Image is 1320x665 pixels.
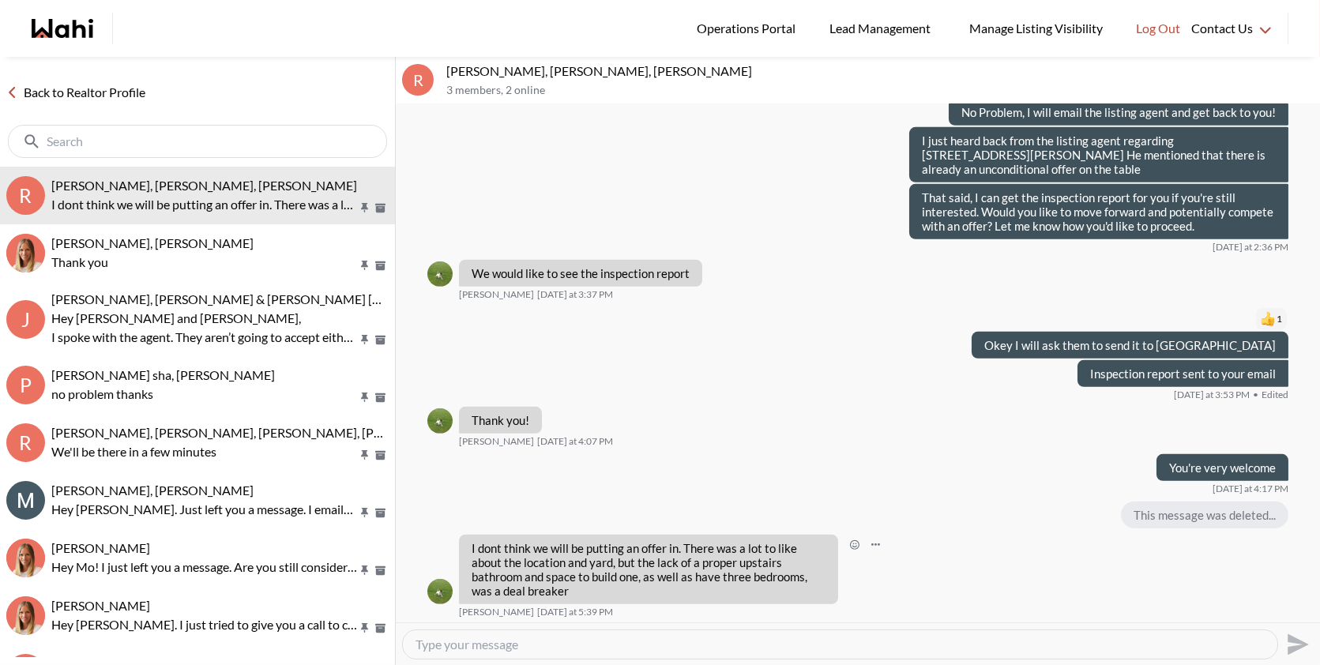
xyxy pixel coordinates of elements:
[358,506,372,520] button: Pin
[358,622,372,635] button: Pin
[6,176,45,215] div: R
[446,84,1314,97] p: 3 members , 2 online
[6,300,45,339] div: J
[402,64,434,96] div: R
[961,105,1276,119] p: No Problem, I will email the listing agent and get back to you!
[51,425,461,440] span: [PERSON_NAME], [PERSON_NAME], [PERSON_NAME], [PERSON_NAME]
[358,333,372,347] button: Pin
[51,195,357,214] p: I dont think we will be putting an offer in. There was a lot to like about the location and yard,...
[372,201,389,215] button: Archive
[922,133,1276,176] p: I just heard back from the listing agent regarding [STREET_ADDRESS][PERSON_NAME] He mentioned tha...
[51,253,357,272] p: Thank you
[537,435,613,448] time: 2025-09-07T20:07:34.548Z
[416,637,1265,652] textarea: Type your message
[965,306,1288,332] div: Reaction list
[922,190,1276,233] p: That said, I can get the inspection report for you if you're still interested. Would you like to ...
[865,535,886,555] button: Open Message Actions Menu
[1174,389,1250,401] time: 2025-09-07T19:53:43.732Z
[372,449,389,462] button: Archive
[459,606,534,618] span: [PERSON_NAME]
[1169,460,1276,475] p: You're very welcome
[51,598,150,613] span: [PERSON_NAME]
[459,288,534,301] span: [PERSON_NAME]
[427,579,453,604] img: A
[984,338,1276,352] p: Okey I will ask them to send it to [GEOGRAPHIC_DATA]
[358,391,372,404] button: Pin
[6,366,45,404] div: p
[372,391,389,404] button: Archive
[427,261,453,287] img: A
[358,564,372,577] button: Pin
[51,235,254,250] span: [PERSON_NAME], [PERSON_NAME]
[537,288,613,301] time: 2025-09-07T19:37:50.132Z
[6,481,45,520] img: M
[47,133,352,149] input: Search
[372,564,389,577] button: Archive
[844,535,865,555] button: Open Reaction Selector
[1261,313,1282,325] button: Reactions: like
[51,328,357,347] p: I spoke with the agent. They aren’t going to accept either offer as is. The seller is looking for...
[427,579,453,604] div: Amber F
[358,449,372,462] button: Pin
[1213,241,1288,254] time: 2025-09-07T18:36:05.947Z
[427,261,453,287] div: Amber F
[6,423,45,462] div: R
[51,558,357,577] p: Hey Mo! I just left you a message. Are you still considering a move?
[51,309,357,328] p: Hey [PERSON_NAME] and [PERSON_NAME],
[1121,502,1288,528] div: This message was deleted...
[472,266,690,280] p: We would like to see the inspection report
[6,539,45,577] img: M
[459,435,534,448] span: [PERSON_NAME]
[1213,483,1288,495] time: 2025-09-07T20:17:22.830Z
[51,615,357,634] p: Hey [PERSON_NAME]. I just tried to give you a call to check in. How are things coming along with ...
[829,18,936,39] span: Lead Management
[51,483,254,498] span: [PERSON_NAME], [PERSON_NAME]
[965,18,1108,39] span: Manage Listing Visibility
[472,541,825,598] p: I dont think we will be putting an offer in. There was a lot to like about the location and yard,...
[6,596,45,635] div: Ritu Gill, Michelle
[697,18,801,39] span: Operations Portal
[51,367,275,382] span: [PERSON_NAME] sha, [PERSON_NAME]
[427,408,453,434] img: A
[1136,18,1180,39] span: Log Out
[51,385,357,404] p: no problem thanks
[372,333,389,347] button: Archive
[372,622,389,635] button: Archive
[427,408,453,434] div: Amber F
[6,539,45,577] div: Mo Ha, Michelle
[1090,366,1276,381] p: Inspection report sent to your email
[358,259,372,272] button: Pin
[372,259,389,272] button: Archive
[472,413,529,427] p: Thank you!
[51,178,357,193] span: [PERSON_NAME], [PERSON_NAME], [PERSON_NAME]
[6,596,45,635] img: R
[537,606,613,618] time: 2025-09-07T21:39:42.998Z
[32,19,93,38] a: Wahi homepage
[372,506,389,520] button: Archive
[1278,626,1314,662] button: Send
[51,291,467,306] span: [PERSON_NAME], [PERSON_NAME] & [PERSON_NAME] [PERSON_NAME]
[6,234,45,272] div: Cheryl Zanetti, Michelle
[51,500,357,519] p: Hey [PERSON_NAME]. Just left you a message. I emailed over some listings [DATE] so you can stay u...
[1277,313,1282,325] span: 1
[446,63,1314,79] p: [PERSON_NAME], [PERSON_NAME], [PERSON_NAME]
[51,442,357,461] p: We'll be there in a few minutes
[51,540,150,555] span: [PERSON_NAME]
[1253,389,1288,401] span: Edited
[6,481,45,520] div: Marian Kotormus, Michelle
[6,234,45,272] img: C
[358,201,372,215] button: Pin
